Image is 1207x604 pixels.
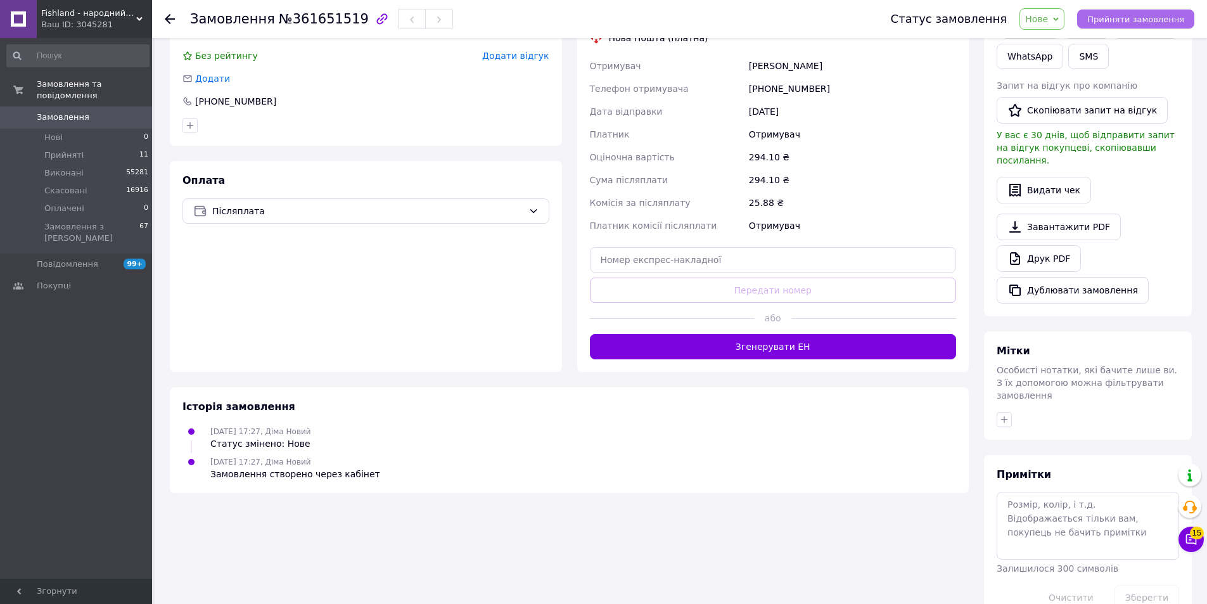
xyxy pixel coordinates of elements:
span: Замовлення [37,112,89,123]
span: Покупці [37,280,71,292]
span: Виконані [44,167,84,179]
span: Історія замовлення [182,401,295,413]
span: 55281 [126,167,148,179]
a: Завантажити PDF [997,214,1121,240]
span: Дата відправки [590,106,663,117]
span: Післяплата [212,204,523,218]
button: SMS [1068,44,1109,69]
div: [PHONE_NUMBER] [746,77,959,100]
span: Нове [1025,14,1048,24]
div: Статус змінено: Нове [210,437,311,450]
span: 0 [144,203,148,214]
input: Пошук [6,44,150,67]
span: Комісія за післяплату [590,198,691,208]
div: Статус замовлення [891,13,1007,25]
span: Без рейтингу [195,51,258,61]
span: Замовлення та повідомлення [37,79,152,101]
span: Оплачені [44,203,84,214]
span: Оплата [182,174,225,186]
span: 15 [1190,527,1204,539]
span: Запит на відгук про компанію [997,80,1137,91]
div: Повернутися назад [165,13,175,25]
span: Додати [195,74,230,84]
span: 16916 [126,185,148,196]
span: Оціночна вартість [590,152,675,162]
div: 25.88 ₴ [746,191,959,214]
span: 0 [144,132,148,143]
div: Замовлення створено через кабінет [210,468,380,480]
span: Прийняти замовлення [1087,15,1184,24]
span: Замовлення з [PERSON_NAME] [44,221,139,244]
span: Скасовані [44,185,87,196]
span: У вас є 30 днів, щоб відправити запит на відгук покупцеві, скопіювавши посилання. [997,130,1175,165]
span: Замовлення [190,11,275,27]
span: Залишилося 300 символів [997,563,1118,574]
div: [DATE] [746,100,959,123]
span: №361651519 [279,11,369,27]
button: Згенерувати ЕН [590,334,957,359]
span: Примітки [997,468,1051,480]
a: WhatsApp [997,44,1063,69]
span: Мітки [997,345,1030,357]
button: Чат з покупцем15 [1178,527,1204,552]
span: [DATE] 17:27, Діма Новий [210,458,311,466]
div: [PHONE_NUMBER] [194,95,278,108]
button: Скопіювати запит на відгук [997,97,1168,124]
span: Особисті нотатки, які бачите лише ви. З їх допомогою можна фільтрувати замовлення [997,365,1177,401]
div: 294.10 ₴ [746,169,959,191]
div: 294.10 ₴ [746,146,959,169]
span: 67 [139,221,148,244]
span: Додати відгук [482,51,549,61]
input: Номер експрес-накладної [590,247,957,273]
span: Платник [590,129,630,139]
span: Отримувач [590,61,641,71]
span: Повідомлення [37,259,98,270]
span: Сума післяплати [590,175,668,185]
button: Дублювати замовлення [997,277,1149,304]
span: 99+ [124,259,146,269]
span: або [755,312,791,324]
span: Прийняті [44,150,84,161]
div: [PERSON_NAME] [746,55,959,77]
div: Ваш ID: 3045281 [41,19,152,30]
span: Нові [44,132,63,143]
a: Друк PDF [997,245,1081,272]
span: [DATE] 17:27, Діма Новий [210,427,311,436]
span: Fishland - народний рибальський магазин. Тут пахне рибалкою і хорошим відпочинком [41,8,136,19]
button: Прийняти замовлення [1077,10,1194,29]
span: Телефон отримувача [590,84,689,94]
div: Отримувач [746,214,959,237]
div: Отримувач [746,123,959,146]
span: Платник комісії післяплати [590,221,717,231]
button: Видати чек [997,177,1091,203]
span: 11 [139,150,148,161]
